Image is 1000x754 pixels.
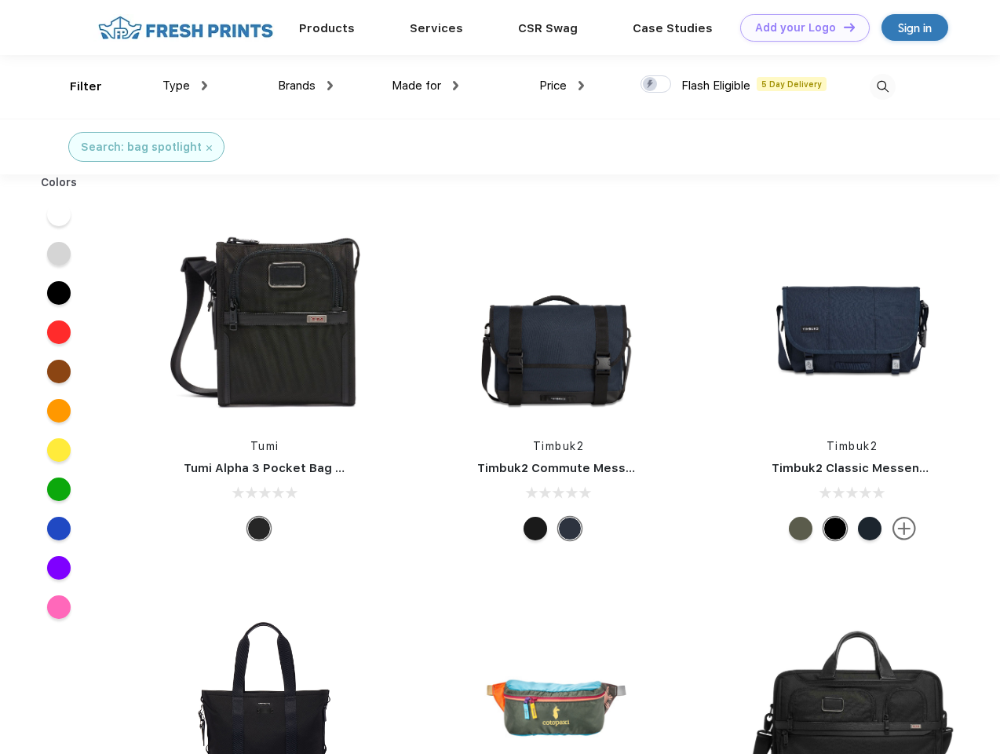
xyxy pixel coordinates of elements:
img: desktop_search.svg [870,74,896,100]
img: more.svg [892,517,916,540]
div: Sign in [898,19,932,37]
a: Tumi Alpha 3 Pocket Bag Small [184,461,367,475]
div: Search: bag spotlight [81,139,202,156]
span: Type [162,79,190,93]
a: Timbuk2 [533,440,585,452]
a: Timbuk2 Classic Messenger Bag [772,461,966,475]
span: Price [539,79,567,93]
img: func=resize&h=266 [454,214,662,423]
a: Timbuk2 Commute Messenger Bag [477,461,688,475]
span: 5 Day Delivery [757,77,827,91]
div: Add your Logo [755,21,836,35]
span: Brands [278,79,316,93]
a: Sign in [881,14,948,41]
div: Eco Monsoon [858,517,881,540]
img: filter_cancel.svg [206,145,212,151]
div: Black [247,517,271,540]
div: Colors [29,174,89,191]
span: Flash Eligible [681,79,750,93]
img: dropdown.png [578,81,584,90]
img: dropdown.png [202,81,207,90]
img: DT [844,23,855,31]
div: Eco Army [789,517,812,540]
div: Eco Black [524,517,547,540]
a: Timbuk2 [827,440,878,452]
a: Products [299,21,355,35]
span: Made for [392,79,441,93]
a: Tumi [250,440,279,452]
img: fo%20logo%202.webp [93,14,278,42]
img: func=resize&h=266 [160,214,369,423]
img: dropdown.png [453,81,458,90]
img: dropdown.png [327,81,333,90]
div: Eco Nautical [558,517,582,540]
img: func=resize&h=266 [748,214,957,423]
div: Filter [70,78,102,96]
div: Eco Black [823,517,847,540]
